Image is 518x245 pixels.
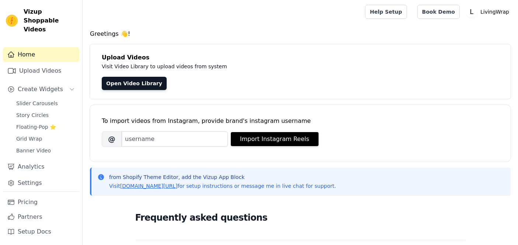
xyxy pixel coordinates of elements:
[16,135,42,142] span: Grid Wrap
[3,195,79,210] a: Pricing
[12,122,79,132] a: Floating-Pop ⭐
[135,210,466,225] h2: Frequently asked questions
[3,47,79,62] a: Home
[12,145,79,156] a: Banner Video
[120,183,178,189] a: [DOMAIN_NAME][URL]
[122,131,228,147] input: username
[3,159,79,174] a: Analytics
[3,82,79,97] button: Create Widgets
[16,111,49,119] span: Story Circles
[102,131,122,147] span: @
[24,7,76,34] span: Vizup Shoppable Videos
[3,210,79,224] a: Partners
[12,98,79,108] a: Slider Carousels
[466,5,512,18] button: L LivingWrap
[109,173,336,181] p: from Shopify Theme Editor, add the Vizup App Block
[16,100,58,107] span: Slider Carousels
[417,5,460,19] a: Book Demo
[12,134,79,144] a: Grid Wrap
[365,5,407,19] a: Help Setup
[102,62,432,71] p: Visit Video Library to upload videos from system
[102,117,499,125] div: To import videos from Instagram, provide brand's instagram username
[16,123,56,131] span: Floating-Pop ⭐
[6,15,18,27] img: Vizup
[3,176,79,190] a: Settings
[18,85,63,94] span: Create Widgets
[3,224,79,239] a: Setup Docs
[102,77,167,90] a: Open Video Library
[231,132,319,146] button: Import Instagram Reels
[16,147,51,154] span: Banner Video
[12,110,79,120] a: Story Circles
[90,30,511,38] h4: Greetings 👋!
[470,8,473,15] text: L
[102,53,499,62] h4: Upload Videos
[477,5,512,18] p: LivingWrap
[3,63,79,78] a: Upload Videos
[109,182,336,190] p: Visit for setup instructions or message me in live chat for support.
